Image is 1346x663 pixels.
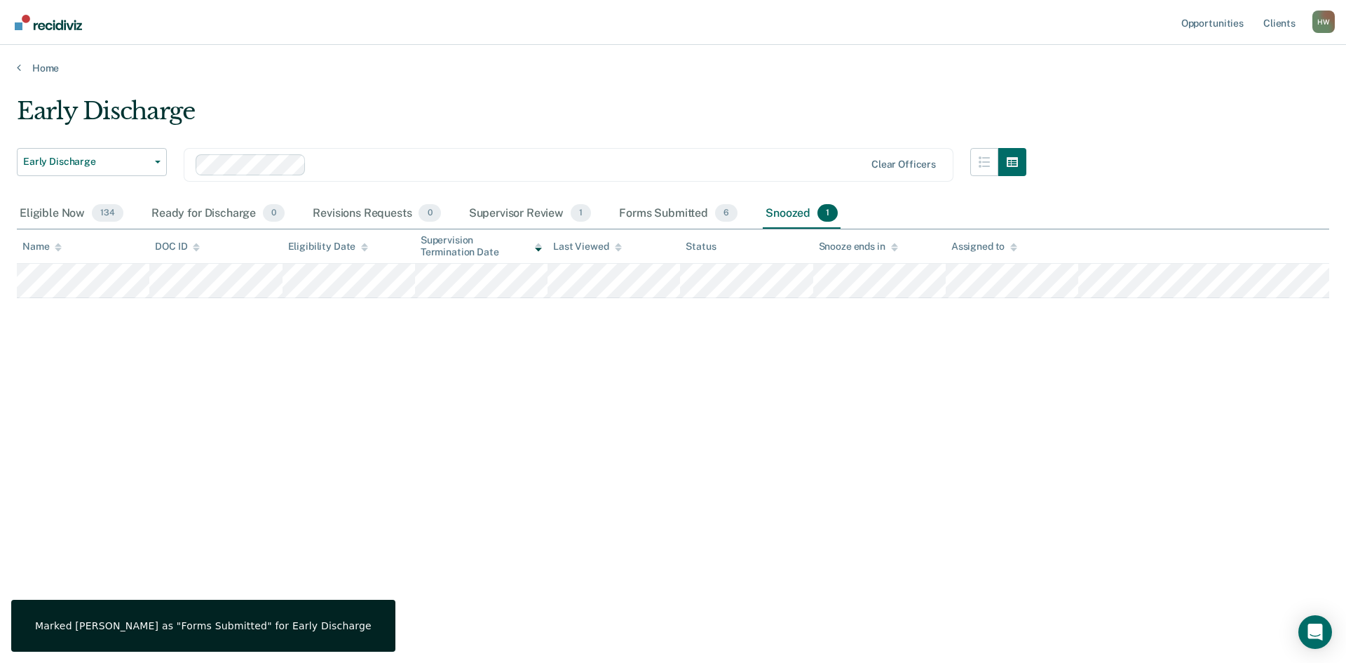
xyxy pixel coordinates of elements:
[1312,11,1335,33] button: Profile dropdown button
[466,199,594,229] div: Supervisor Review1
[35,620,372,632] div: Marked [PERSON_NAME] as "Forms Submitted" for Early Discharge
[17,97,1026,137] div: Early Discharge
[288,241,369,253] div: Eligibility Date
[686,241,716,253] div: Status
[92,204,123,222] span: 134
[553,241,621,253] div: Last Viewed
[871,159,936,170] div: Clear officers
[17,62,1329,74] a: Home
[23,156,149,168] span: Early Discharge
[149,199,287,229] div: Ready for Discharge0
[17,148,167,176] button: Early Discharge
[819,241,898,253] div: Snooze ends in
[310,199,443,229] div: Revisions Requests0
[155,241,200,253] div: DOC ID
[17,199,126,229] div: Eligible Now134
[951,241,1017,253] div: Assigned to
[15,15,82,30] img: Recidiviz
[715,204,737,222] span: 6
[421,234,542,258] div: Supervision Termination Date
[22,241,62,253] div: Name
[571,204,591,222] span: 1
[817,204,838,222] span: 1
[1298,615,1332,649] div: Open Intercom Messenger
[616,199,740,229] div: Forms Submitted6
[419,204,440,222] span: 0
[763,199,841,229] div: Snoozed1
[1312,11,1335,33] div: H W
[263,204,285,222] span: 0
